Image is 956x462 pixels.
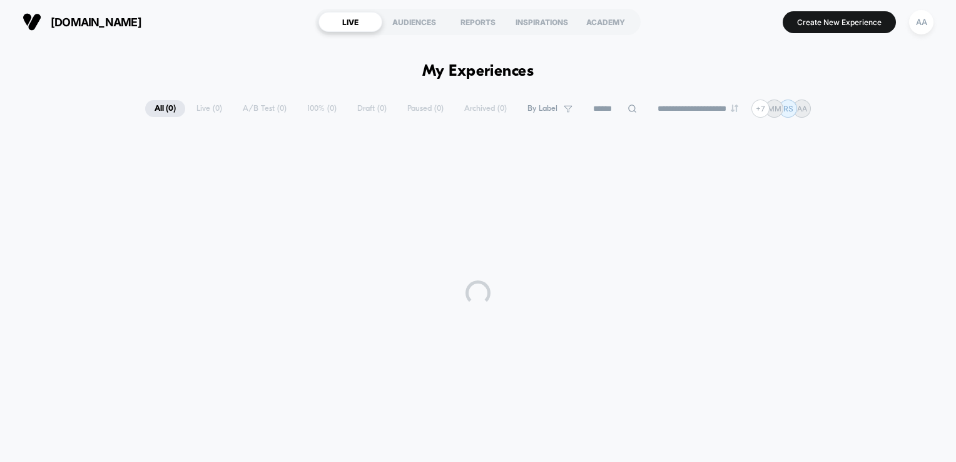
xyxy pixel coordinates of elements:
div: ACADEMY [574,12,638,32]
div: REPORTS [446,12,510,32]
span: [DOMAIN_NAME] [51,16,141,29]
p: AA [797,104,807,113]
div: + 7 [751,100,770,118]
button: [DOMAIN_NAME] [19,12,145,32]
div: LIVE [318,12,382,32]
div: INSPIRATIONS [510,12,574,32]
div: AUDIENCES [382,12,446,32]
p: RS [783,104,793,113]
img: Visually logo [23,13,41,31]
p: MM [768,104,781,113]
span: By Label [527,104,557,113]
button: Create New Experience [783,11,896,33]
div: AA [909,10,933,34]
span: All ( 0 ) [145,100,185,117]
button: AA [905,9,937,35]
img: end [731,105,738,112]
h1: My Experiences [422,63,534,81]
